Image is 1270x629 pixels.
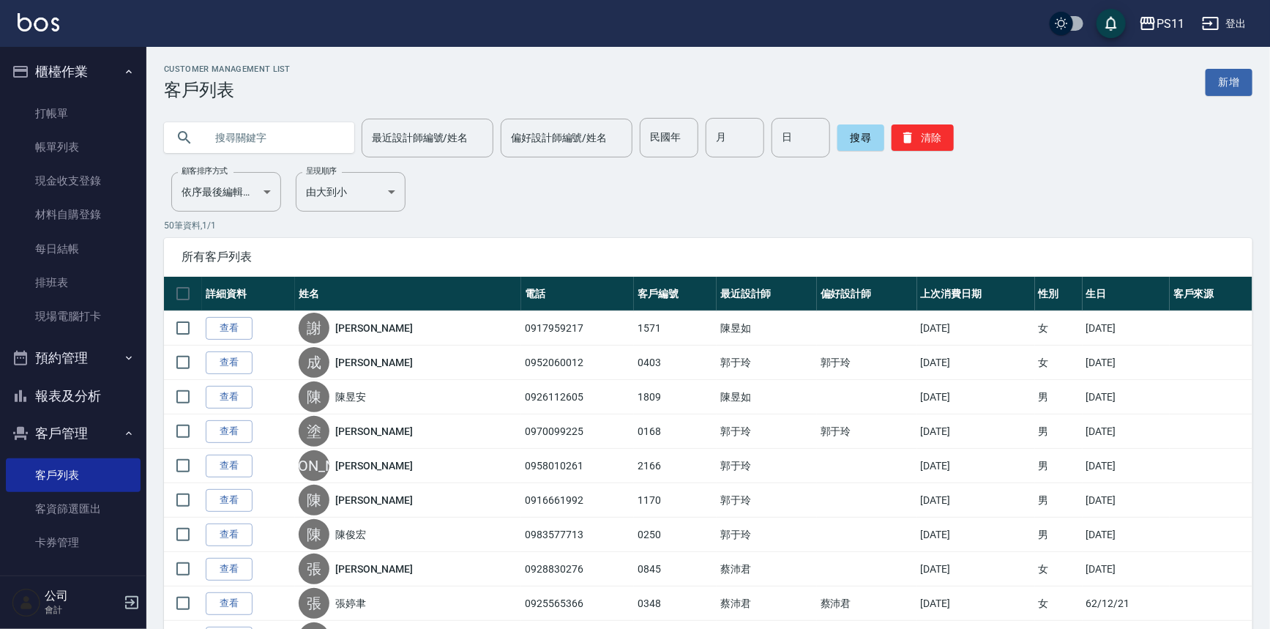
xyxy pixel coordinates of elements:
[1083,449,1170,483] td: [DATE]
[6,53,141,91] button: 櫃檯作業
[206,317,253,340] a: 查看
[306,165,337,176] label: 呈現順序
[206,489,253,512] a: 查看
[164,64,291,74] h2: Customer Management List
[335,390,366,404] a: 陳昱安
[717,414,817,449] td: 郭于玲
[1083,483,1170,518] td: [DATE]
[1083,552,1170,587] td: [DATE]
[717,311,817,346] td: 陳昱如
[335,493,413,507] a: [PERSON_NAME]
[299,519,329,550] div: 陳
[521,277,634,311] th: 電話
[1083,311,1170,346] td: [DATE]
[335,527,366,542] a: 陳俊宏
[206,455,253,477] a: 查看
[634,414,717,449] td: 0168
[1035,311,1083,346] td: 女
[817,587,917,621] td: 蔡沛君
[917,380,1035,414] td: [DATE]
[1083,346,1170,380] td: [DATE]
[717,552,817,587] td: 蔡沛君
[1035,449,1083,483] td: 男
[45,603,119,617] p: 會計
[6,130,141,164] a: 帳單列表
[164,219,1252,232] p: 50 筆資料, 1 / 1
[634,380,717,414] td: 1809
[6,492,141,526] a: 客資篩選匯出
[917,483,1035,518] td: [DATE]
[634,311,717,346] td: 1571
[917,311,1035,346] td: [DATE]
[182,165,228,176] label: 顧客排序方式
[299,313,329,343] div: 謝
[1035,552,1083,587] td: 女
[12,588,41,617] img: Person
[6,566,141,604] button: 行銷工具
[202,277,295,311] th: 詳細資料
[717,483,817,518] td: 郭于玲
[917,277,1035,311] th: 上次消費日期
[521,449,634,483] td: 0958010261
[1083,277,1170,311] th: 生日
[182,250,1235,264] span: 所有客戶列表
[817,277,917,311] th: 偏好設計師
[717,380,817,414] td: 陳昱如
[817,346,917,380] td: 郭于玲
[299,347,329,378] div: 成
[837,124,884,151] button: 搜尋
[299,588,329,619] div: 張
[335,458,413,473] a: [PERSON_NAME]
[1035,414,1083,449] td: 男
[1196,10,1252,37] button: 登出
[6,377,141,415] button: 報表及分析
[521,380,634,414] td: 0926112605
[892,124,954,151] button: 清除
[206,524,253,546] a: 查看
[917,449,1035,483] td: [DATE]
[1083,380,1170,414] td: [DATE]
[206,351,253,374] a: 查看
[6,97,141,130] a: 打帳單
[917,518,1035,552] td: [DATE]
[917,414,1035,449] td: [DATE]
[6,458,141,492] a: 客戶列表
[634,277,717,311] th: 客戶編號
[1133,9,1190,39] button: PS11
[299,554,329,584] div: 張
[917,587,1035,621] td: [DATE]
[6,414,141,453] button: 客戶管理
[1157,15,1184,33] div: PS11
[634,552,717,587] td: 0845
[717,587,817,621] td: 蔡沛君
[335,355,413,370] a: [PERSON_NAME]
[817,414,917,449] td: 郭于玲
[206,592,253,615] a: 查看
[171,172,281,212] div: 依序最後編輯時間
[335,562,413,576] a: [PERSON_NAME]
[1035,346,1083,380] td: 女
[1083,414,1170,449] td: [DATE]
[1035,518,1083,552] td: 男
[206,386,253,409] a: 查看
[1206,69,1252,96] a: 新增
[6,339,141,377] button: 預約管理
[1035,483,1083,518] td: 男
[521,587,634,621] td: 0925565366
[521,552,634,587] td: 0928830276
[521,414,634,449] td: 0970099225
[335,596,366,611] a: 張婷聿
[295,277,521,311] th: 姓名
[717,346,817,380] td: 郭于玲
[717,518,817,552] td: 郭于玲
[917,552,1035,587] td: [DATE]
[6,299,141,333] a: 現場電腦打卡
[634,346,717,380] td: 0403
[335,424,413,439] a: [PERSON_NAME]
[335,321,413,335] a: [PERSON_NAME]
[521,518,634,552] td: 0983577713
[299,485,329,516] div: 陳
[45,589,119,603] h5: 公司
[6,526,141,559] a: 卡券管理
[521,311,634,346] td: 0917959217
